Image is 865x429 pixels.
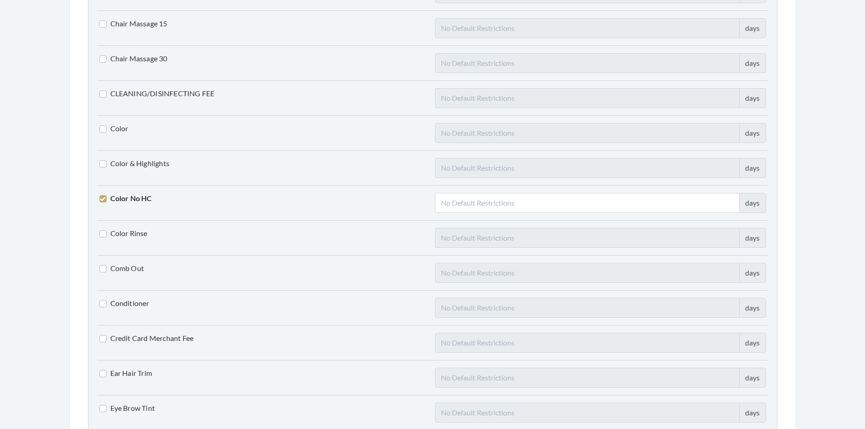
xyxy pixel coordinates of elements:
label: Eye Brow Tint [99,403,155,414]
label: CLEANING/DISINFECTING FEE [99,88,215,99]
div: days [739,18,766,38]
input: No Default Restrictions [435,158,740,178]
label: Color & Highlights [99,158,170,169]
input: No Default Restrictions [435,18,740,38]
input: No Default Restrictions [435,193,740,213]
div: days [739,263,766,283]
input: No Default Restrictions [435,368,740,388]
label: Ear Hair Trim [99,368,153,379]
input: No Default Restrictions [435,263,740,283]
input: No Default Restrictions [435,403,740,423]
div: days [739,368,766,388]
input: No Default Restrictions [435,228,740,248]
label: Color No HC [99,193,152,204]
div: days [739,193,766,213]
div: days [739,53,766,73]
label: Conditioner [99,298,149,309]
input: No Default Restrictions [435,298,740,318]
div: days [739,333,766,353]
label: Color [99,123,129,134]
div: days [739,158,766,178]
input: No Default Restrictions [435,333,740,353]
div: days [739,298,766,318]
label: Comb Out [99,263,144,274]
input: No Default Restrictions [435,53,740,73]
label: Chair Massage 30 [99,53,168,64]
input: No Default Restrictions [435,88,740,108]
input: No Default Restrictions [435,123,740,143]
div: days [739,228,766,248]
label: Credit Card Merchant Fee [99,333,194,344]
label: Color Rinse [99,228,148,239]
div: days [739,403,766,423]
div: days [739,88,766,108]
div: days [739,123,766,143]
label: Chair Massage 15 [99,18,168,29]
